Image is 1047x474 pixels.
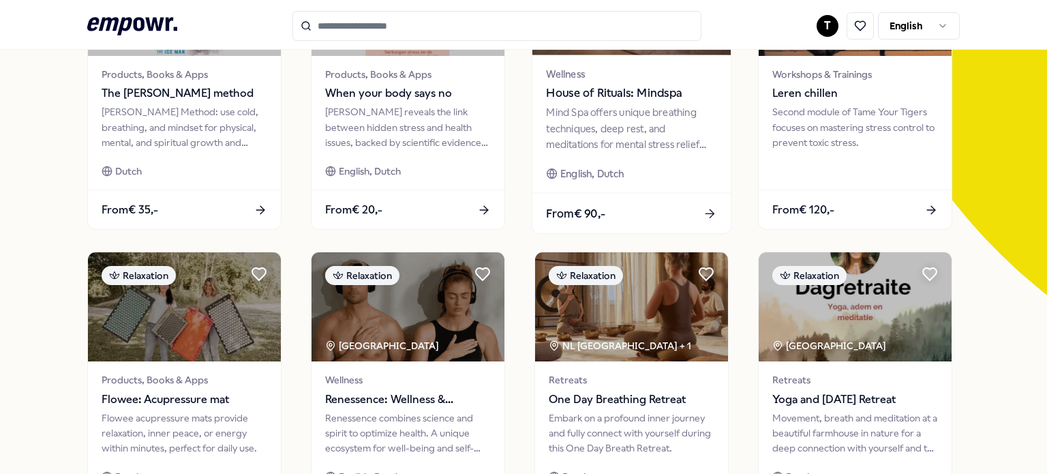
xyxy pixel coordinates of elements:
[817,15,838,37] button: T
[546,85,716,102] span: House of Rituals: Mindspa
[546,66,716,82] span: Wellness
[772,338,888,353] div: [GEOGRAPHIC_DATA]
[115,164,142,179] span: Dutch
[772,201,834,219] span: From € 120,-
[325,411,491,456] div: Renessence combines science and spirit to optimize health. A unique ecosystem for well-being and ...
[312,252,504,361] img: package image
[292,11,701,41] input: Search for products, categories or subcategories
[102,372,267,387] span: Products, Books & Apps
[772,391,938,409] span: Yoga and [DATE] Retreat
[325,266,399,285] div: Relaxation
[325,104,491,150] div: [PERSON_NAME] reveals the link between hidden stress and health issues, backed by scientific evid...
[102,266,176,285] div: Relaxation
[560,166,624,181] span: English, Dutch
[102,391,267,409] span: Flowee: Acupressure mat
[772,411,938,456] div: Movement, breath and meditation at a beautiful farmhouse in nature for a deep connection with you...
[102,67,267,82] span: Products, Books & Apps
[325,85,491,102] span: When your body says no
[772,266,847,285] div: Relaxation
[88,252,281,361] img: package image
[772,67,938,82] span: Workshops & Trainings
[325,67,491,82] span: Products, Books & Apps
[549,411,714,456] div: Embark on a profound inner journey and fully connect with yourself during this One Day Breath Ret...
[325,201,382,219] span: From € 20,-
[772,372,938,387] span: Retreats
[772,85,938,102] span: Leren chillen
[549,372,714,387] span: Retreats
[325,338,441,353] div: [GEOGRAPHIC_DATA]
[549,338,691,353] div: NL [GEOGRAPHIC_DATA] + 1
[535,252,728,361] img: package image
[102,411,267,456] div: Flowee acupressure mats provide relaxation, inner peace, or energy within minutes, perfect for da...
[546,105,716,152] div: Mind Spa offers unique breathing techniques, deep rest, and meditations for mental stress relief ...
[772,104,938,150] div: Second module of Tame Your Tigers focuses on mastering stress control to prevent toxic stress.
[549,391,714,409] span: One Day Breathing Retreat
[102,201,158,219] span: From € 35,-
[549,266,623,285] div: Relaxation
[546,205,605,222] span: From € 90,-
[759,252,952,361] img: package image
[325,391,491,409] span: Renessence: Wellness & Mindfulness
[325,372,491,387] span: Wellness
[339,164,401,179] span: English, Dutch
[102,85,267,102] span: The [PERSON_NAME] method
[102,104,267,150] div: [PERSON_NAME] Method: use cold, breathing, and mindset for physical, mental, and spiritual growth...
